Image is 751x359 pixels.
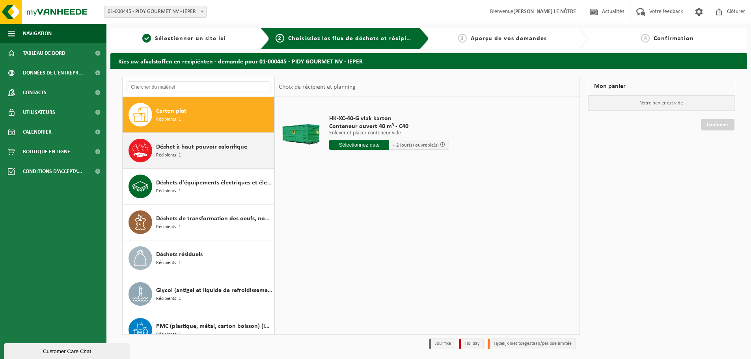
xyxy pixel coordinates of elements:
button: Carton plat Récipients: 1 [123,97,274,133]
button: Déchets de transformation des oeufs, non emballé, cat 3 Récipients: 1 [123,205,274,240]
span: Récipients: 1 [156,223,181,231]
span: Tableau de bord [23,43,65,63]
button: Déchets d'équipements électriques et électroniques - Sans tubes cathodiques Récipients: 1 [123,169,274,205]
span: 01-000445 - PIDY GOURMET NV - IEPER [104,6,207,18]
span: 4 [641,34,650,43]
span: 2 [276,34,284,43]
div: Choix de récipient et planning [275,77,360,97]
input: Chercher du matériel [127,81,270,93]
li: Tijdelijk niet toegestaan/période limitée [488,339,576,349]
div: Mon panier [588,77,735,96]
span: Récipients: 1 [156,188,181,195]
button: PMC (plastique, métal, carton boisson) (industriel) Récipients: 1 [123,312,274,348]
span: Glycol (antigel et liquide de refroidissement) in 200l [156,286,272,295]
span: 1 [142,34,151,43]
span: Utilisateurs [23,102,55,122]
button: Déchet à haut pouvoir calorifique Récipients: 1 [123,133,274,169]
span: Données de l'entrepr... [23,63,83,83]
span: Sélectionner un site ici [155,35,225,42]
span: Carton plat [156,106,186,116]
span: Choisissiez les flux de déchets et récipients [288,35,419,42]
span: Contacts [23,83,47,102]
span: Calendrier [23,122,52,142]
span: HK-XC-40-G vlak karton [329,115,449,123]
p: Enlever et placer conteneur vide [329,130,449,136]
strong: [PERSON_NAME] LE NÔTRE [513,9,576,15]
span: Conteneur ouvert 40 m³ - C40 [329,123,449,130]
button: Glycol (antigel et liquide de refroidissement) in 200l Récipients: 1 [123,276,274,312]
span: Déchets résiduels [156,250,203,259]
span: 01-000445 - PIDY GOURMET NV - IEPER [104,6,206,17]
li: Holiday [459,339,484,349]
span: Déchet à haut pouvoir calorifique [156,142,247,152]
span: Récipients: 1 [156,331,181,339]
button: Déchets résiduels Récipients: 1 [123,240,274,276]
h2: Kies uw afvalstoffen en recipiënten - demande pour 01-000445 - PIDY GOURMET NV - IEPER [110,53,747,69]
span: PMC (plastique, métal, carton boisson) (industriel) [156,322,272,331]
span: Navigation [23,24,52,43]
iframe: chat widget [4,342,132,359]
span: Conditions d'accepta... [23,162,82,181]
input: Sélectionnez date [329,140,389,150]
span: Récipients: 1 [156,152,181,159]
span: 3 [458,34,467,43]
span: Récipients: 1 [156,295,181,303]
li: Jour fixe [429,339,455,349]
span: Déchets d'équipements électriques et électroniques - Sans tubes cathodiques [156,178,272,188]
span: Récipients: 1 [156,116,181,123]
span: Boutique en ligne [23,142,70,162]
span: Aperçu de vos demandes [471,35,547,42]
a: Continuer [701,119,734,130]
span: + 2 jour(s) ouvrable(s) [393,143,439,148]
span: Récipients: 1 [156,259,181,267]
span: Déchets de transformation des oeufs, non emballé, cat 3 [156,214,272,223]
a: 1Sélectionner un site ici [114,34,254,43]
span: Confirmation [654,35,694,42]
p: Votre panier est vide [588,96,735,111]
